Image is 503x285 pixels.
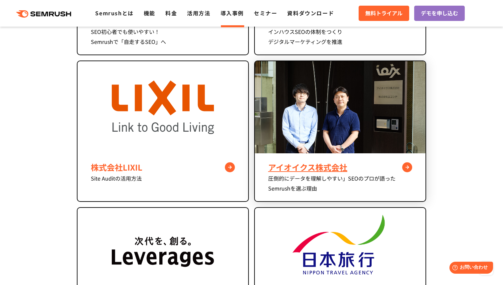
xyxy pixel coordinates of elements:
div: 株式会社LIXIL [91,161,235,173]
a: セミナー [254,9,277,17]
div: Site Auditの活用方法 [91,173,235,183]
iframe: Help widget launcher [444,259,496,278]
a: 活用方法 [187,9,210,17]
a: デモを申し込む [414,6,465,21]
div: SEO初心者でも使いやすい！ Semrushで「自走するSEO」へ [91,27,235,47]
span: 無料トライアル [365,9,403,18]
a: 料金 [165,9,177,17]
div: 圧倒的にデータを理解しやすい」SEOのプロが語ったSemrushを選ぶ理由 [268,173,412,193]
a: 機能 [144,9,155,17]
a: Semrushとは [95,9,133,17]
img: LIXIL [112,61,214,153]
span: デモを申し込む [421,9,458,18]
div: インハウスSEOの体制をつくり デジタルマーケティングを推進 [268,27,412,47]
a: component アイオイクス株式会社 圧倒的にデータを理解しやすい」SEOのプロが語ったSemrushを選ぶ理由 [254,61,426,202]
img: component [255,61,425,154]
a: LIXIL 株式会社LIXIL Site Auditの活用方法 [77,61,249,202]
a: 導入事例 [221,9,244,17]
a: 資料ダウンロード [287,9,334,17]
div: アイオイクス株式会社 [268,161,412,173]
a: 無料トライアル [359,6,409,21]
